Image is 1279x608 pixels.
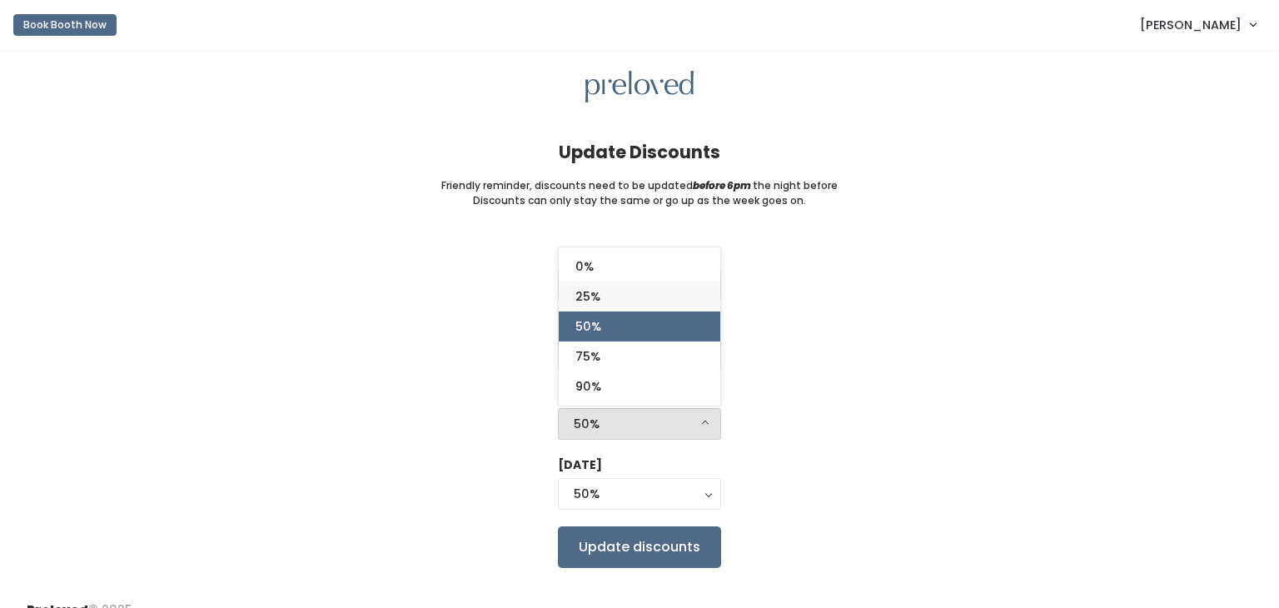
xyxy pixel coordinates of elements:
[13,7,117,43] a: Book Booth Now
[13,14,117,36] button: Book Booth Now
[575,377,601,396] span: 90%
[575,257,594,276] span: 0%
[559,142,720,162] h4: Update Discounts
[441,178,838,193] small: Friendly reminder, discounts need to be updated the night before
[1140,16,1242,34] span: [PERSON_NAME]
[575,287,600,306] span: 25%
[473,193,806,208] small: Discounts can only stay the same or go up as the week goes on.
[558,456,602,474] label: [DATE]
[558,408,721,440] button: 50%
[574,415,705,433] div: 50%
[575,317,601,336] span: 50%
[1123,7,1272,42] a: [PERSON_NAME]
[558,526,721,568] input: Update discounts
[693,178,751,192] i: before 6pm
[574,485,705,503] div: 50%
[558,478,721,510] button: 50%
[575,347,600,366] span: 75%
[585,71,694,103] img: preloved logo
